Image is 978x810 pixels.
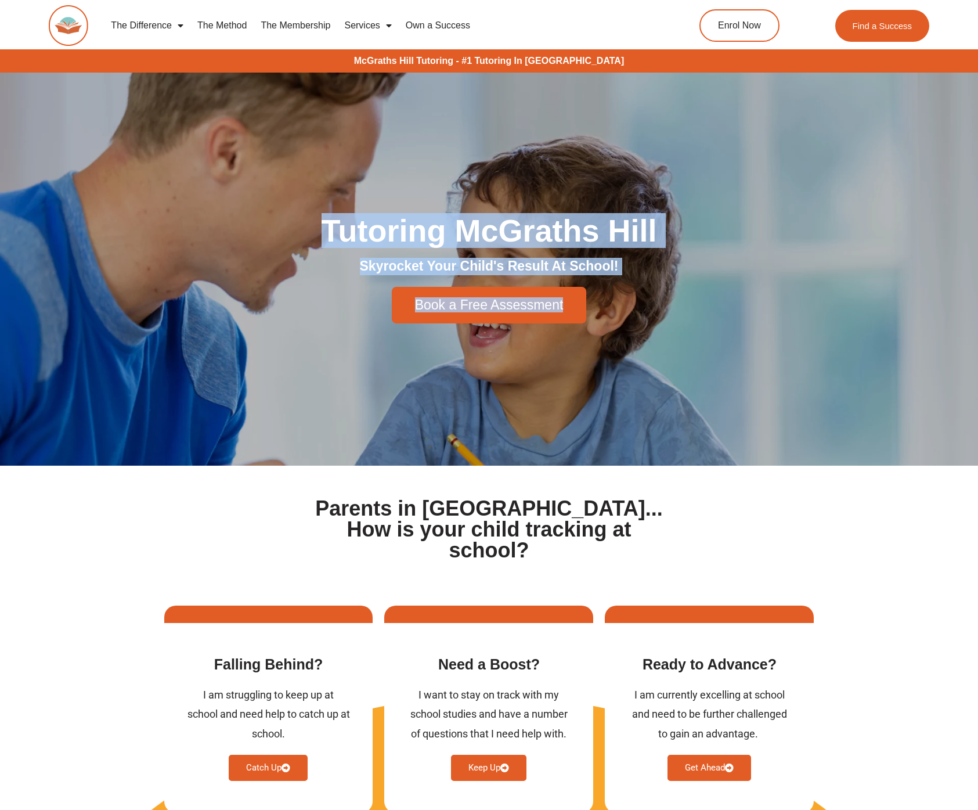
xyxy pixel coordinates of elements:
[407,655,570,674] h3: Need a Boost?
[699,9,779,42] a: Enrol Now
[164,215,814,246] h1: Tutoring McGraths Hill
[311,498,668,561] h1: Parents in [GEOGRAPHIC_DATA]... How is your child tracking at school?
[187,655,350,674] h3: Falling Behind​?
[852,21,912,30] span: Find a Success
[254,12,337,39] a: The Membership
[337,12,398,39] a: Services
[407,685,570,743] div: I want to stay on track with my school studies and have a number of questions that I need help wi...
[835,10,929,42] a: Find a Success
[779,679,978,810] iframe: Chat Widget
[104,12,190,39] a: The Difference
[718,21,761,30] span: Enrol Now
[190,12,254,39] a: The Method
[392,287,587,323] a: Book a Free Assessment
[229,755,308,781] a: Catch Up
[104,12,649,39] nav: Menu
[628,685,791,743] div: I am currently excelling at school and need to be further challenged to gain an advantage. ​
[187,685,350,743] div: I am struggling to keep up at school and need help to catch up at school.​​
[415,298,564,312] span: Book a Free Assessment
[399,12,477,39] a: Own a Success
[451,755,526,781] a: Keep Up
[628,655,791,674] h3: Ready to Advance​?
[164,258,814,275] h2: Skyrocket Your Child's Result At School!
[667,755,751,781] a: Get Ahead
